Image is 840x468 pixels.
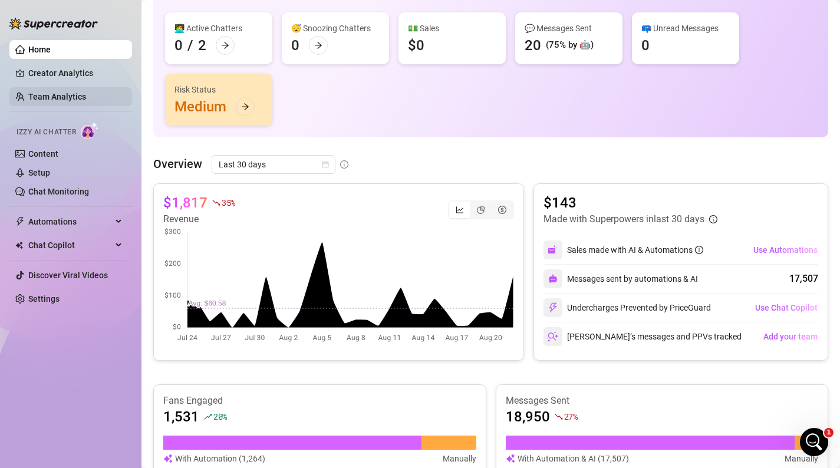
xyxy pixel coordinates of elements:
div: Profile image for GiselleThanks for letting me know. Could you please share at least one conversa... [12,176,223,220]
span: arrow-right [314,41,322,50]
div: 😴 Snoozing Chatters [291,22,380,35]
img: svg%3e [163,452,173,465]
div: Giselle [52,198,80,210]
div: [PERSON_NAME]’s messages and PPVs tracked [543,327,742,346]
span: Messages [68,389,109,397]
a: Chat Monitoring [28,187,89,196]
span: Home [16,389,42,397]
div: Recent message [24,169,212,181]
img: svg%3e [548,245,558,255]
article: With Automation & AI (17,507) [518,452,629,465]
div: Schedule a FREE consulting call: [24,236,212,249]
article: Manually [443,452,476,465]
article: $1,817 [163,193,207,212]
div: Sales made with AI & Automations [567,243,703,256]
span: thunderbolt [15,217,25,226]
span: 20 % [213,411,227,422]
span: pie-chart [477,206,485,214]
span: Add your team [763,332,818,341]
a: Discover Viral Videos [28,271,108,280]
span: News [195,389,218,397]
span: 1 [824,428,834,437]
img: svg%3e [548,331,558,342]
span: calendar [322,161,329,168]
img: AI Chatter [81,122,99,139]
div: Super Mass, Dark Mode, Message Library & Bump Improvements [12,292,224,454]
button: Help [118,360,177,407]
div: 👩‍💻 Active Chatters [174,22,263,35]
a: Team Analytics [28,92,86,101]
div: 0 [641,36,650,55]
div: Undercharges Prevented by PriceGuard [543,298,711,317]
article: Overview [153,155,202,173]
article: $143 [543,193,717,212]
article: Made with Superpowers in last 30 days [543,212,704,226]
span: Help [138,389,157,397]
img: Profile image for Giselle [24,186,48,210]
div: • [DATE] [83,198,116,210]
img: logo [24,24,103,39]
article: Fans Engaged [163,394,476,407]
div: segmented control [448,200,514,219]
a: Home [28,45,51,54]
button: Add your team [763,327,818,346]
img: Super Mass, Dark Mode, Message Library & Bump Improvements [12,292,223,375]
span: dollar-circle [498,206,506,214]
img: logo-BBDzfeDw.svg [9,18,98,29]
button: Messages [59,360,118,407]
article: With Automation (1,264) [175,452,265,465]
div: Recent messageProfile image for GiselleThanks for letting me know. Could you please share at leas... [12,159,224,220]
span: Izzy AI Chatter [17,127,76,138]
div: $0 [408,36,424,55]
span: fall [212,199,220,207]
span: info-circle [340,160,348,169]
iframe: Intercom live chat [800,428,828,456]
a: Creator Analytics [28,64,123,83]
div: 0 [291,36,299,55]
img: svg%3e [506,452,515,465]
div: Profile image for Nir [171,19,195,42]
a: Content [28,149,58,159]
span: Use Chat Copilot [755,303,818,312]
span: info-circle [695,246,703,254]
article: Revenue [163,212,235,226]
div: (75% by 🤖) [546,38,594,52]
span: 27 % [564,411,578,422]
div: Profile image for Tanya [149,19,172,42]
button: Use Automations [753,240,818,259]
div: 2 [198,36,206,55]
div: 17,507 [789,272,818,286]
span: line-chart [456,206,464,214]
span: 35 % [222,197,235,208]
p: How can we help? [24,124,212,144]
article: Messages Sent [506,394,819,407]
div: Close [203,19,224,40]
img: Profile image for Giselle [126,19,150,42]
div: Messages sent by automations & AI [543,269,698,288]
span: fall [555,413,563,421]
img: Chat Copilot [15,241,23,249]
div: 💵 Sales [408,22,496,35]
div: 0 [174,36,183,55]
img: svg%3e [548,302,558,313]
span: Last 30 days [219,156,328,173]
a: Settings [28,294,60,304]
article: Manually [785,452,818,465]
span: arrow-right [241,103,249,111]
button: Use Chat Copilot [755,298,818,317]
div: Risk Status [174,83,263,96]
span: Chat Copilot [28,236,112,255]
article: 1,531 [163,407,199,426]
p: Hi [PERSON_NAME] 👋 [24,84,212,124]
div: 20 [525,36,541,55]
span: Use Automations [753,245,818,255]
span: rise [204,413,212,421]
span: Automations [28,212,112,231]
span: info-circle [709,215,717,223]
div: 💬 Messages Sent [525,22,613,35]
a: Setup [28,168,50,177]
img: svg%3e [548,274,558,284]
button: Find a time [24,253,212,277]
div: 📪 Unread Messages [641,22,730,35]
article: 18,950 [506,407,550,426]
